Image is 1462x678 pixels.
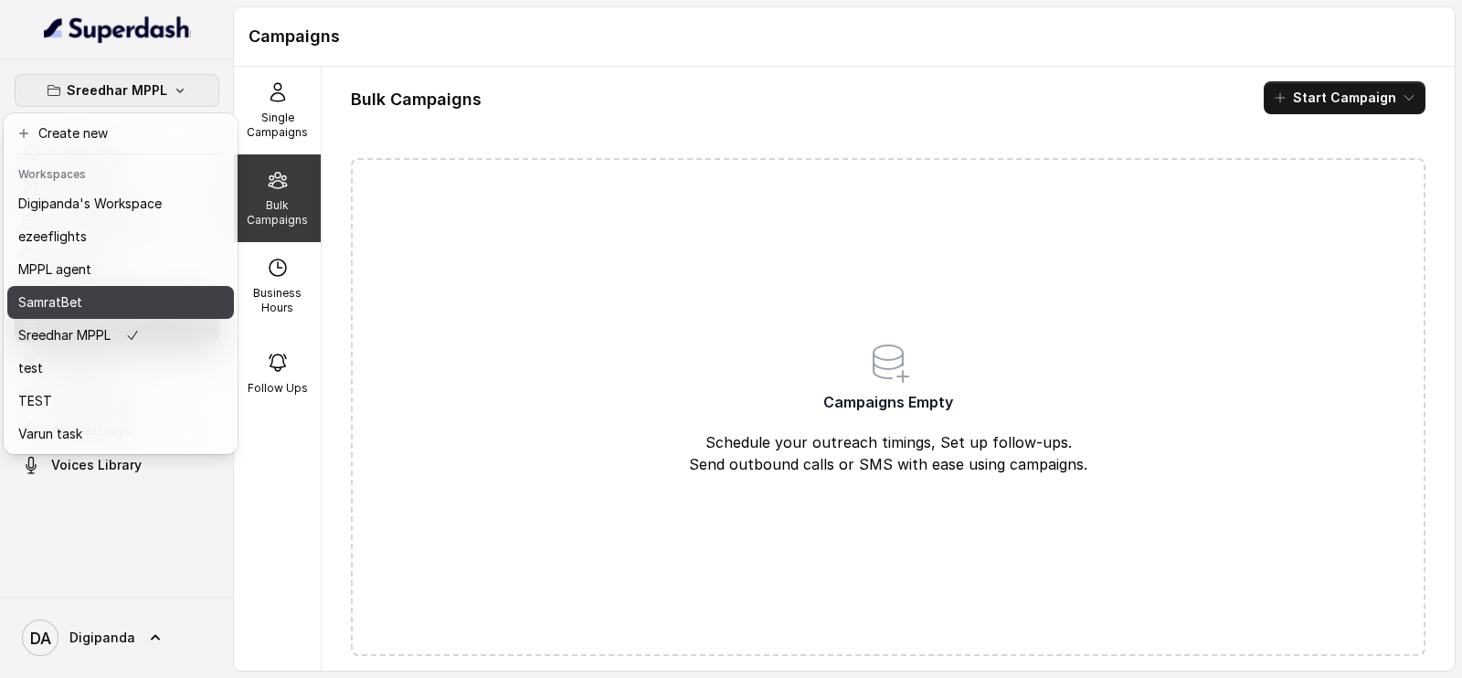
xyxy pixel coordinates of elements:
p: MPPL agent [18,259,91,281]
header: Workspaces [7,158,234,187]
p: Varun task [18,423,82,445]
p: SamratBet [18,291,82,313]
p: test [18,357,43,379]
p: ezeeflights [18,226,87,248]
button: Create new [7,117,234,150]
div: Sreedhar MPPL [4,113,238,454]
p: Sreedhar MPPL [67,79,167,101]
button: Sreedhar MPPL [15,74,219,107]
p: Digipanda's Workspace [18,193,162,215]
p: TEST [18,390,52,412]
p: Sreedhar MPPL [18,324,111,346]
